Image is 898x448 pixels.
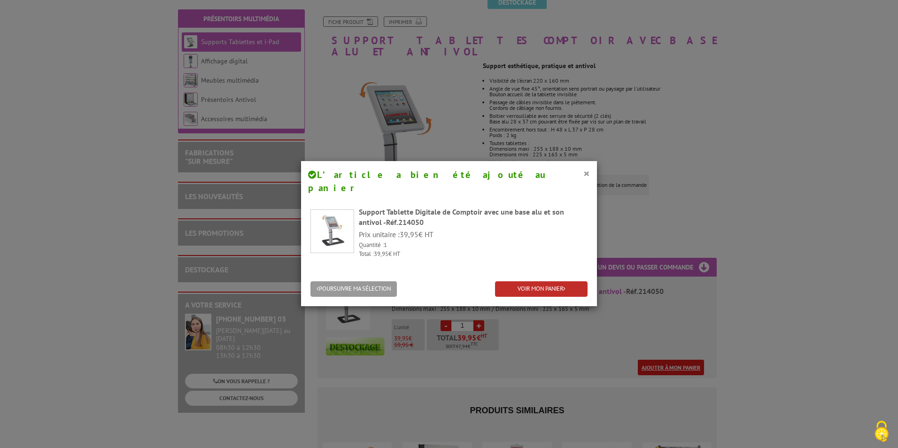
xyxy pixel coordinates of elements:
[384,241,387,249] span: 1
[583,167,590,179] button: ×
[495,281,588,297] a: VOIR MON PANIER
[386,217,424,227] span: Réf.214050
[870,420,893,443] img: Cookies (fenêtre modale)
[359,229,588,240] p: Prix unitaire : € HT
[359,241,588,250] p: Quantité :
[310,281,397,297] button: POURSUIVRE MA SÉLECTION
[865,416,898,448] button: Cookies (fenêtre modale)
[308,168,590,195] h4: L’article a bien été ajouté au panier
[400,230,418,239] span: 39,95
[374,250,388,258] span: 39,95
[359,250,588,259] p: Total : € HT
[359,207,588,228] div: Support Tablette Digitale de Comptoir avec une base alu et son antivol -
